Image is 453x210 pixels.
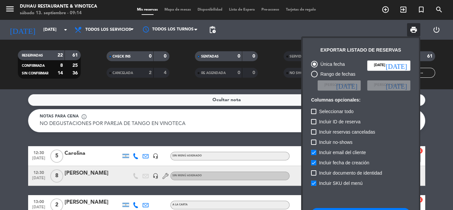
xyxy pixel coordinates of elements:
[320,46,401,54] div: Exportar listado de reservas
[319,169,382,177] span: Incluir documento de identidad
[410,26,418,34] span: print
[386,82,407,89] i: [DATE]
[319,107,353,115] span: Seleccionar todo
[319,148,366,156] span: Incluir email del cliente
[374,82,404,88] span: [PERSON_NAME]
[319,179,363,187] span: Incluir SKU del menú
[319,138,352,146] span: Incluir no-shows
[318,61,345,68] div: Única fecha
[386,62,407,69] i: [DATE]
[319,128,375,136] span: Incluir reservas canceladas
[319,159,369,167] span: Incluir fecha de creación
[336,82,357,89] i: [DATE]
[311,97,410,103] h6: Columnas opcionales:
[319,118,360,126] span: Incluir ID de reserva
[318,70,355,78] div: Rango de fechas
[324,82,354,88] span: [PERSON_NAME]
